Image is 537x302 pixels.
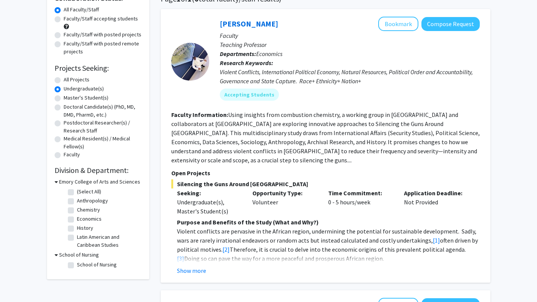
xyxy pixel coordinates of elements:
[177,198,241,216] div: Undergraduate(s), Master's Student(s)
[59,251,99,259] h3: School of Nursing
[220,59,273,67] b: Research Keywords:
[220,40,480,49] p: Teaching Professor
[77,197,108,205] label: Anthropology
[6,268,32,296] iframe: Chat
[64,119,142,135] label: Postdoctoral Researcher(s) / Research Staff
[64,94,108,102] label: Master's Student(s)
[64,6,99,14] label: All Faculty/Staff
[77,188,101,196] label: (Select All)
[177,227,480,263] p: Violent conflicts are pervasive in the African region, undermining the potential for sustainable ...
[77,206,100,214] label: Chemistry
[171,168,480,177] p: Open Projects
[247,188,323,216] div: Volunteer
[171,111,480,164] fg-read-more: Using insights from combustion chemistry, a working group in [GEOGRAPHIC_DATA] and collaborators ...
[328,188,393,198] p: Time Commitment:
[64,85,104,93] label: Undergraduate(s)
[64,40,142,56] label: Faculty/Staff with posted remote projects
[177,266,206,275] button: Show more
[222,246,230,253] a: [2]
[77,261,117,269] label: School of Nursing
[220,50,256,58] b: Departments:
[171,179,480,188] span: Silencing the Guns Around [GEOGRAPHIC_DATA]
[64,76,89,84] label: All Projects
[64,31,141,39] label: Faculty/Staff with posted projects
[77,233,140,249] label: Latin American and Caribbean Studies
[64,15,138,23] label: Faculty/Staff accepting students
[398,188,474,216] div: Not Provided
[64,103,142,119] label: Doctoral Candidate(s) (PhD, MD, DMD, PharmD, etc.)
[171,111,228,118] b: Faculty Information:
[421,17,480,31] button: Compose Request to Melvin Ayogu
[220,31,480,40] p: Faculty
[177,255,184,262] a: [3]
[59,178,140,186] h3: Emory College of Arts and Sciences
[378,17,418,31] button: Add Melvin Ayogu to Bookmarks
[323,188,398,216] div: 0 - 5 hours/week
[220,89,279,101] mat-chip: Accepting Students
[177,188,241,198] p: Seeking:
[77,224,93,232] label: History
[177,218,319,226] strong: Purpose and Benefits of the Study (What and Why?)
[77,215,102,223] label: Economics
[55,64,142,73] h2: Projects Seeking:
[433,237,440,244] a: [1]
[256,50,282,58] span: Economics
[64,135,142,151] label: Medical Resident(s) / Medical Fellow(s)
[252,188,317,198] p: Opportunity Type:
[64,151,80,159] label: Faculty
[55,166,142,175] h2: Division & Department:
[220,67,480,86] div: Violent Conflicts, International Political Economy, Natural Resources, Political Order and Accoun...
[220,19,278,28] a: [PERSON_NAME]
[404,188,468,198] p: Application Deadline:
